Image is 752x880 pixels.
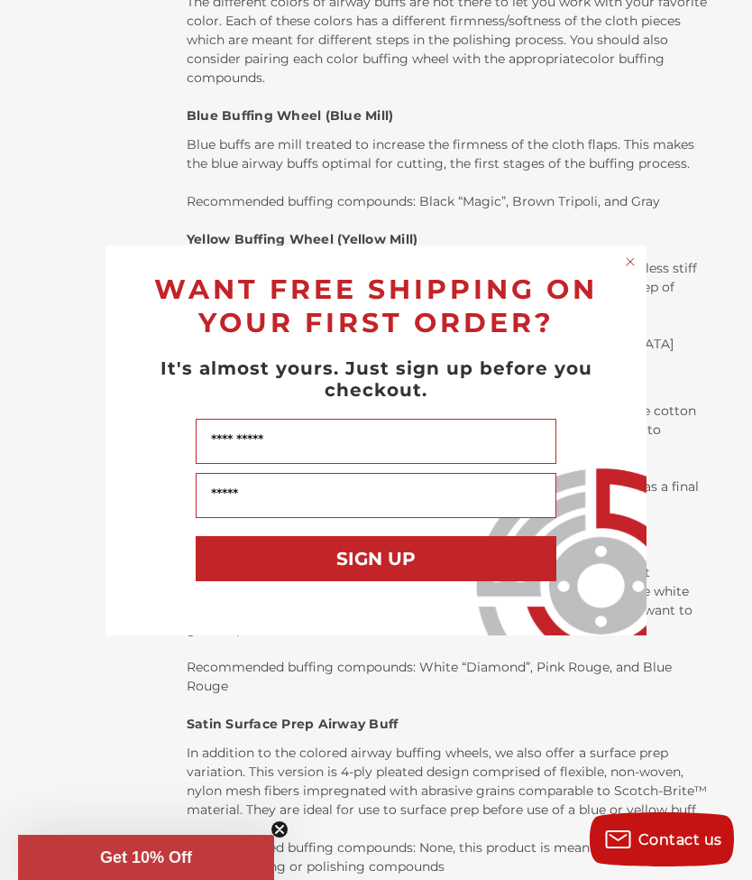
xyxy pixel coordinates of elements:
[638,831,722,848] span: Contact us
[196,536,556,581] button: SIGN UP
[160,357,592,401] span: It's almost yours. Just sign up before you checkout.
[154,273,598,339] span: WANT FREE SHIPPING ON YOUR FIRST ORDER?
[621,253,639,271] button: Close dialog
[590,812,734,866] button: Contact us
